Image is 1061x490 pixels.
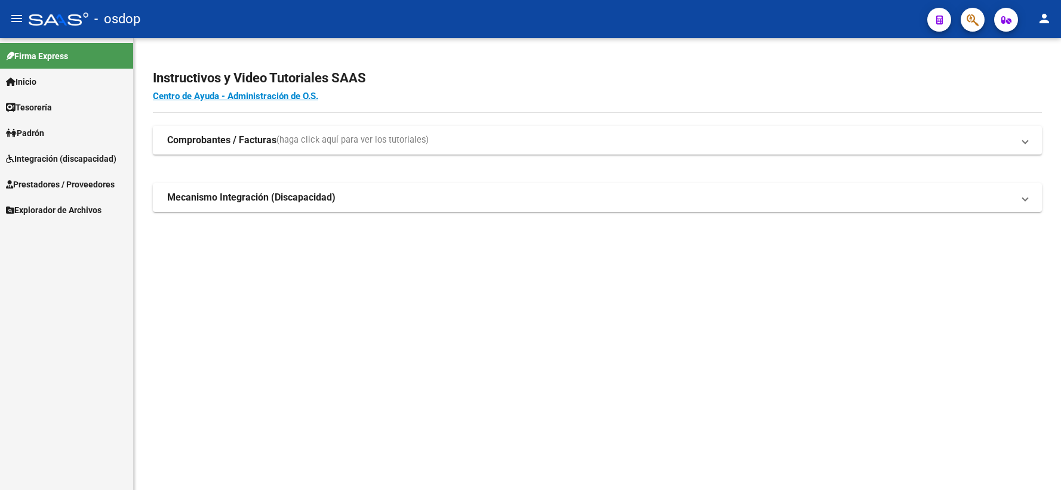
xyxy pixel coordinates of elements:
mat-icon: menu [10,11,24,26]
a: Centro de Ayuda - Administración de O.S. [153,91,318,101]
span: Explorador de Archivos [6,204,102,217]
span: (haga click aquí para ver los tutoriales) [276,134,429,147]
mat-expansion-panel-header: Comprobantes / Facturas(haga click aquí para ver los tutoriales) [153,126,1042,155]
span: Prestadores / Proveedores [6,178,115,191]
span: Inicio [6,75,36,88]
span: Firma Express [6,50,68,63]
strong: Mecanismo Integración (Discapacidad) [167,191,336,204]
mat-icon: person [1037,11,1051,26]
mat-expansion-panel-header: Mecanismo Integración (Discapacidad) [153,183,1042,212]
span: Tesorería [6,101,52,114]
h2: Instructivos y Video Tutoriales SAAS [153,67,1042,90]
span: Padrón [6,127,44,140]
span: - osdop [94,6,140,32]
span: Integración (discapacidad) [6,152,116,165]
strong: Comprobantes / Facturas [167,134,276,147]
